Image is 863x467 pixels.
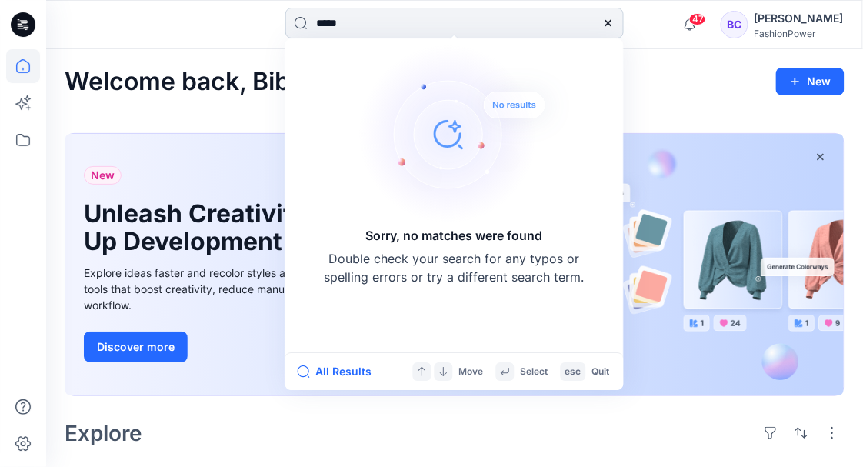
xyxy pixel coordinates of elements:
[65,421,142,445] h2: Explore
[721,11,748,38] div: BC
[65,68,296,96] h2: Welcome back, Bibi
[689,13,706,25] span: 47
[84,200,407,255] h1: Unleash Creativity, Speed Up Development
[565,364,581,380] p: esc
[91,166,115,185] span: New
[324,249,585,286] p: Double check your search for any typos or spelling errors or try a different search term.
[755,9,844,28] div: [PERSON_NAME]
[592,364,610,380] p: Quit
[459,364,484,380] p: Move
[298,362,382,381] button: All Results
[366,226,543,245] h5: Sorry, no matches were found
[776,68,845,95] button: New
[84,265,430,313] div: Explore ideas faster and recolor styles at scale with AI-powered tools that boost creativity, red...
[359,42,575,226] img: Sorry, no matches were found
[521,364,548,380] p: Select
[84,332,430,362] a: Discover more
[84,332,188,362] button: Discover more
[755,28,844,39] div: FashionPower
